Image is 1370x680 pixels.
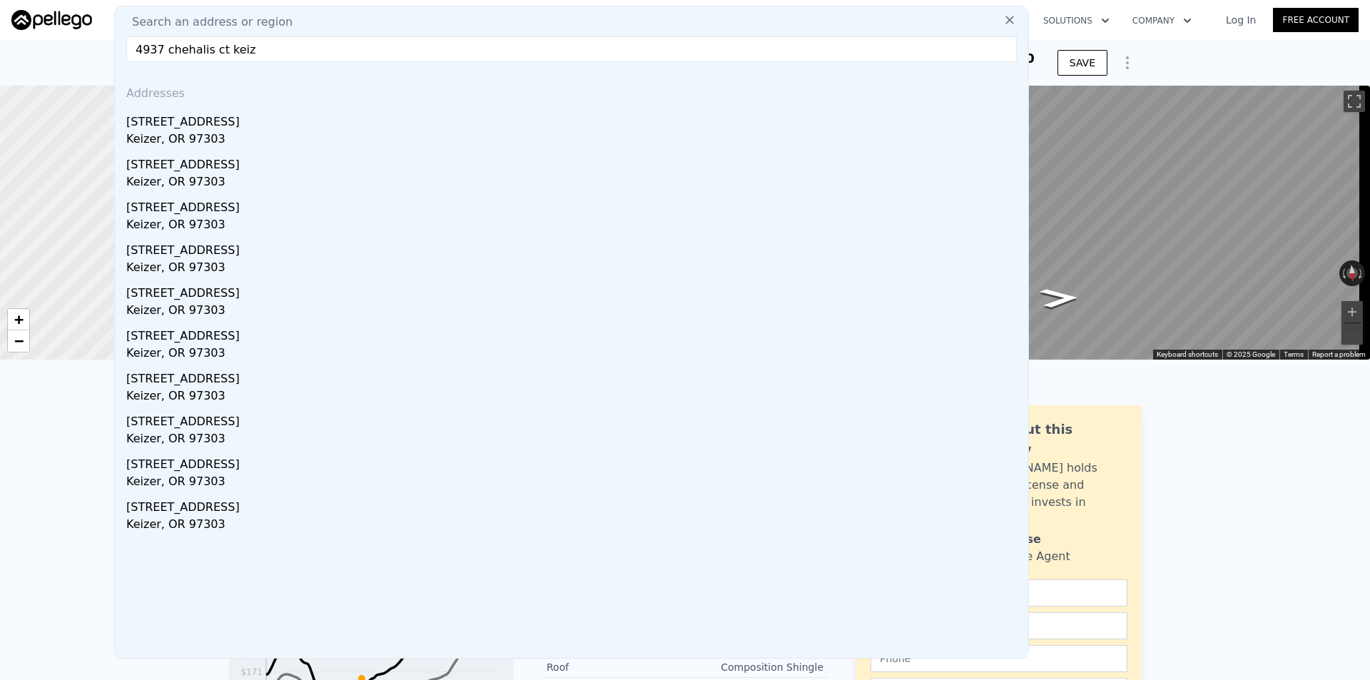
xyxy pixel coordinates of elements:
img: Pellego [11,10,92,30]
span: Search an address or region [121,14,293,31]
a: Zoom out [8,330,29,352]
div: [STREET_ADDRESS] [126,279,1023,302]
span: © 2025 Google [1227,350,1275,358]
div: Keizer, OR 97303 [126,345,1023,365]
div: [STREET_ADDRESS] [126,365,1023,387]
div: Ask about this property [968,420,1127,460]
a: Report a problem [1312,350,1366,358]
a: Terms (opens in new tab) [1284,350,1304,358]
button: Show Options [1113,49,1142,77]
button: Rotate clockwise [1358,260,1366,286]
tspan: $171 [240,667,263,677]
span: − [14,332,24,350]
div: Addresses [121,73,1023,108]
button: Zoom out [1341,323,1363,345]
div: Keizer, OR 97303 [126,302,1023,322]
div: [STREET_ADDRESS] [126,193,1023,216]
div: Keizer, OR 97303 [126,131,1023,151]
div: [STREET_ADDRESS] [126,450,1023,473]
div: Keizer, OR 97303 [126,473,1023,493]
div: Keizer, OR 97303 [126,216,1023,236]
a: Zoom in [8,309,29,330]
div: [STREET_ADDRESS] [126,236,1023,259]
input: Enter an address, city, region, neighborhood or zip code [126,36,1017,62]
div: [STREET_ADDRESS] [126,108,1023,131]
tspan: $211 [240,650,263,660]
button: Solutions [1032,8,1121,34]
a: Free Account [1273,8,1359,32]
a: Log In [1209,13,1273,27]
div: [PERSON_NAME] holds a broker license and personally invests in this area [968,460,1127,528]
div: [STREET_ADDRESS] [126,493,1023,516]
button: Keyboard shortcuts [1157,350,1218,360]
div: Violet Rose [968,531,1041,548]
button: Company [1121,8,1203,34]
div: Roof [547,660,685,674]
button: Rotate counterclockwise [1339,260,1347,286]
div: [STREET_ADDRESS] [126,407,1023,430]
div: Keizer, OR 97303 [126,387,1023,407]
div: [STREET_ADDRESS] [126,151,1023,173]
span: + [14,310,24,328]
input: Phone [871,645,1127,672]
div: Keizer, OR 97303 [126,516,1023,536]
button: Reset the view [1346,260,1359,286]
button: Zoom in [1341,301,1363,323]
div: Composition Shingle [685,660,823,674]
path: Go West, Oregon St [1024,283,1096,313]
button: SAVE [1057,50,1107,76]
div: [STREET_ADDRESS] [126,322,1023,345]
div: Keizer, OR 97303 [126,430,1023,450]
div: Keizer, OR 97303 [126,173,1023,193]
div: Keizer, OR 97303 [126,259,1023,279]
button: Toggle fullscreen view [1344,91,1365,112]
